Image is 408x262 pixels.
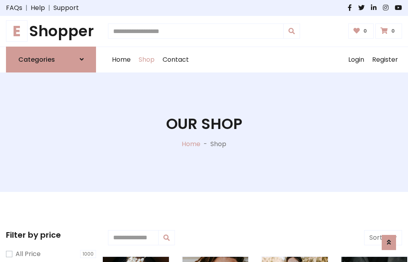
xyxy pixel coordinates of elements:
[45,3,53,13] span: |
[80,250,96,258] span: 1000
[364,230,402,245] button: Sort by
[361,27,369,35] span: 0
[22,3,31,13] span: |
[159,47,193,72] a: Contact
[135,47,159,72] a: Shop
[6,22,96,40] a: EShopper
[18,56,55,63] h6: Categories
[6,3,22,13] a: FAQs
[368,47,402,72] a: Register
[108,47,135,72] a: Home
[182,139,200,149] a: Home
[166,115,242,133] h1: Our Shop
[389,27,397,35] span: 0
[6,22,96,40] h1: Shopper
[344,47,368,72] a: Login
[200,139,210,149] p: -
[16,249,41,259] label: All Price
[348,23,374,39] a: 0
[210,139,226,149] p: Shop
[6,230,96,240] h5: Filter by price
[6,20,27,42] span: E
[375,23,402,39] a: 0
[53,3,79,13] a: Support
[6,47,96,72] a: Categories
[31,3,45,13] a: Help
